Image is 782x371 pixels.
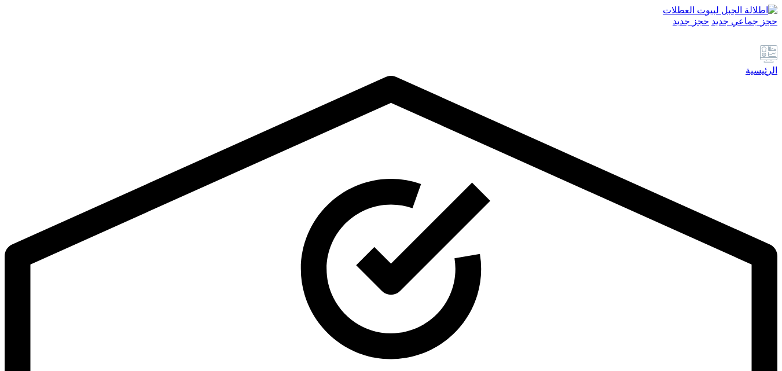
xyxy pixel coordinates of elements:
a: اطلالة الجبل لبيوت العطلات [5,5,777,16]
a: ملاحظات فريق العمل [729,35,743,45]
div: الرئيسية [5,65,777,76]
a: الإعدادات [745,35,760,45]
a: حجز جماعي جديد [711,16,777,26]
a: حجز جديد [673,16,709,26]
img: اطلالة الجبل لبيوت العطلات [663,5,777,16]
a: الدعم الفني [762,35,777,45]
a: الرئيسية [5,45,777,76]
